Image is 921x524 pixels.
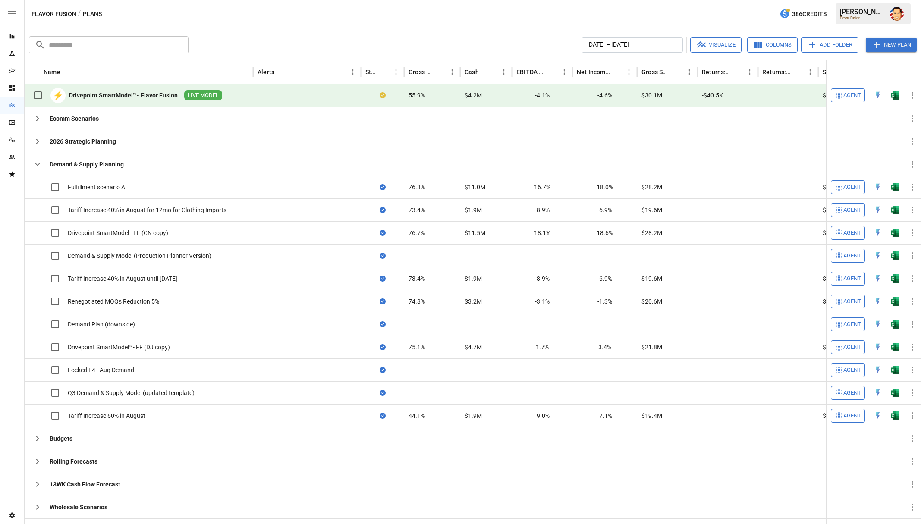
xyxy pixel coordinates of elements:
[275,66,287,78] button: Sort
[792,9,827,19] span: 386 Credits
[874,366,882,374] img: quick-edit-flash.b8aec18c.svg
[874,251,882,260] img: quick-edit-flash.b8aec18c.svg
[31,9,76,19] button: Flavor Fusion
[891,320,899,329] div: Open in Excel
[50,160,124,169] div: Demand & Supply Planning
[874,91,882,100] img: quick-edit-flash.b8aec18c.svg
[68,274,177,283] div: Tariff Increase 40% in August until [DATE]
[380,206,386,214] div: Sync complete
[68,389,195,397] div: Q3 Demand & Supply Model (updated template)
[823,183,840,191] span: $1.0M
[641,91,662,100] span: $30.1M
[558,66,570,78] button: EBITDA Margin column menu
[671,66,683,78] button: Sort
[582,37,683,53] button: [DATE] – [DATE]
[891,343,899,351] img: excel-icon.76473adf.svg
[823,229,840,237] span: $1.0M
[823,343,846,351] span: $642.4K
[874,183,882,191] div: Open in Quick Edit
[874,274,882,283] img: quick-edit-flash.b8aec18c.svg
[823,69,852,75] div: Shipping Income
[380,389,386,397] div: Sync complete
[843,182,861,192] span: Agent
[409,229,425,237] span: 76.7%
[597,411,612,420] span: -7.1%
[409,343,425,351] span: 75.1%
[831,249,865,263] button: Agent
[50,114,99,123] div: Ecomm Scenarios
[465,91,482,100] span: $4.2M
[891,206,899,214] div: Open in Excel
[434,66,446,78] button: Sort
[890,7,904,21] img: Austin Gardner-Smith
[498,66,510,78] button: Cash column menu
[68,251,211,260] div: Demand & Supply Model (Production Planner Version)
[891,343,899,351] div: Open in Excel
[465,343,482,351] span: $4.7M
[891,91,899,100] div: Open in Excel
[831,272,865,286] button: Agent
[536,343,549,351] span: 1.7%
[516,69,545,75] div: EBITDA Margin
[747,37,798,53] button: Columns
[380,251,386,260] div: Sync complete
[465,274,482,283] span: $1.9M
[874,183,882,191] img: quick-edit-flash.b8aec18c.svg
[409,297,425,306] span: 74.8%
[792,66,804,78] button: Sort
[732,66,744,78] button: Sort
[380,320,386,329] div: Sync complete
[840,8,885,16] div: [PERSON_NAME]
[866,38,917,52] button: New Plan
[891,183,899,191] div: Open in Excel
[50,88,66,103] div: ⚡
[68,229,168,237] div: Drivepoint SmartModel - FF (CN copy)
[347,66,359,78] button: Alerts column menu
[874,411,882,420] div: Open in Quick Edit
[380,411,386,420] div: Sync complete
[843,365,861,375] span: Agent
[409,91,425,100] span: 55.9%
[597,274,612,283] span: -6.9%
[744,66,756,78] button: Returns: Wholesale column menu
[891,229,899,237] img: excel-icon.76473adf.svg
[50,457,97,466] div: Rolling Forecasts
[409,274,425,283] span: 73.4%
[891,411,899,420] img: excel-icon.76473adf.svg
[891,389,899,397] img: excel-icon.76473adf.svg
[891,274,899,283] img: excel-icon.76473adf.svg
[776,6,830,22] button: 386Credits
[831,226,865,240] button: Agent
[891,183,899,191] img: excel-icon.76473adf.svg
[598,343,611,351] span: 3.4%
[831,203,865,217] button: Agent
[891,411,899,420] div: Open in Excel
[891,389,899,397] div: Open in Excel
[874,366,882,374] div: Open in Quick Edit
[843,342,861,352] span: Agent
[843,228,861,238] span: Agent
[874,91,882,100] div: Open in Quick Edit
[409,206,425,214] span: 73.4%
[465,206,482,214] span: $1.9M
[891,251,899,260] img: excel-icon.76473adf.svg
[683,66,695,78] button: Gross Sales column menu
[534,183,550,191] span: 16.7%
[258,69,274,75] div: Alerts
[843,91,861,100] span: Agent
[641,343,662,351] span: $21.8M
[843,205,861,215] span: Agent
[891,297,899,306] img: excel-icon.76473adf.svg
[891,320,899,329] img: excel-icon.76473adf.svg
[50,137,116,146] div: 2026 Strategic Planning
[874,206,882,214] img: quick-edit-flash.b8aec18c.svg
[823,206,846,214] span: $490.1K
[78,9,81,19] div: /
[823,91,846,100] span: $849.4K
[891,229,899,237] div: Open in Excel
[597,183,613,191] span: 18.0%
[535,91,550,100] span: -4.1%
[597,229,613,237] span: 18.6%
[535,206,550,214] span: -8.9%
[843,251,861,261] span: Agent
